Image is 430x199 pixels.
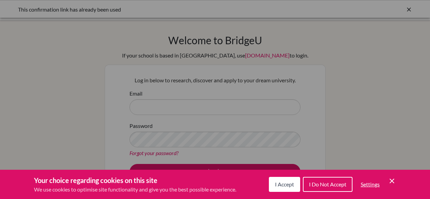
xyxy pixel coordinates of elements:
[361,181,380,187] span: Settings
[309,181,346,187] span: I Do Not Accept
[303,177,352,192] button: I Do Not Accept
[355,178,385,191] button: Settings
[388,177,396,185] button: Save and close
[269,177,300,192] button: I Accept
[34,185,236,194] p: We use cookies to optimise site functionality and give you the best possible experience.
[34,175,236,185] h3: Your choice regarding cookies on this site
[275,181,294,187] span: I Accept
